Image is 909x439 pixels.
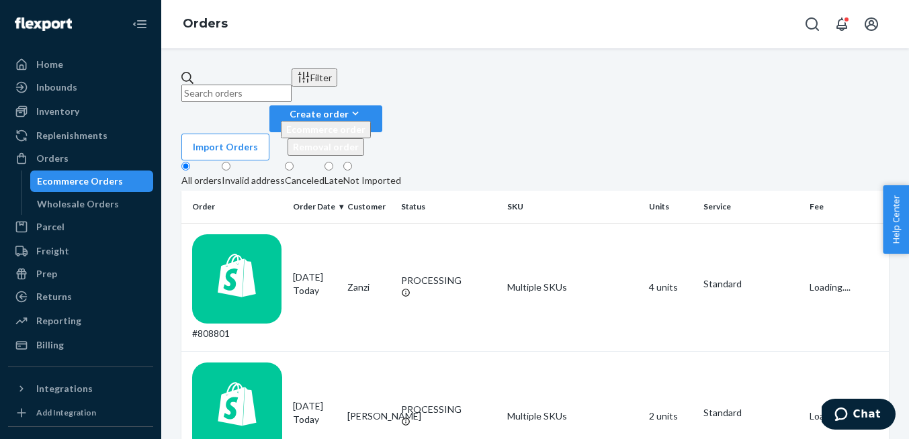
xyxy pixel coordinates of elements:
a: Freight [8,240,153,262]
a: Ecommerce Orders [30,170,154,192]
th: SKU [502,191,644,223]
td: Loading.... [804,223,889,352]
input: Search orders [181,85,292,102]
div: Inventory [36,105,79,118]
a: Reporting [8,310,153,332]
button: Create orderEcommerce orderRemoval order [269,105,382,132]
p: Standard [703,277,799,291]
button: Removal order [288,138,364,156]
div: Parcel [36,220,64,234]
input: Invalid address [222,162,230,170]
div: Home [36,58,63,71]
div: All orders [181,174,222,187]
td: Zanzi [342,223,396,352]
a: Orders [8,148,153,169]
button: Open account menu [858,11,885,38]
td: Multiple SKUs [502,223,644,352]
button: Help Center [883,185,909,254]
div: Create order [281,107,371,121]
iframe: Opens a widget where you can chat to one of our agents [822,399,896,432]
div: Filter [297,70,332,85]
a: Home [8,54,153,75]
img: Flexport logo [15,17,72,31]
a: Inventory [8,101,153,122]
a: Add Integration [8,405,153,421]
a: Returns [8,286,153,307]
th: Service [698,191,804,223]
div: Freight [36,244,69,258]
a: Billing [8,334,153,356]
div: Late [324,174,343,187]
div: Ecommerce Orders [37,175,123,188]
a: Orders [183,16,228,31]
div: Customer [347,201,391,212]
div: Reporting [36,314,81,328]
button: Open Search Box [799,11,826,38]
div: Billing [36,338,64,352]
a: Inbounds [8,77,153,98]
button: Open notifications [828,11,855,38]
td: 4 units [644,223,698,352]
div: #808801 [192,234,282,341]
th: Fee [804,191,889,223]
ol: breadcrumbs [172,5,239,44]
div: Replenishments [36,129,107,142]
div: Integrations [36,382,93,395]
span: Ecommerce order [286,124,365,135]
a: Parcel [8,216,153,238]
input: Late [324,162,333,170]
div: Prep [36,267,57,281]
button: Close Navigation [126,11,153,38]
div: Not Imported [343,174,401,187]
p: Today [293,413,337,426]
button: Filter [292,68,337,87]
div: Canceled [285,174,324,187]
p: Today [293,284,337,297]
th: Order [181,191,288,223]
button: Ecommerce order [281,121,371,138]
input: Canceled [285,162,294,170]
div: Returns [36,290,72,303]
div: Wholesale Orders [37,197,119,211]
a: Wholesale Orders [30,193,154,215]
th: Units [644,191,698,223]
input: All orders [181,162,190,170]
button: Import Orders [181,134,269,160]
div: [DATE] [293,271,337,297]
input: Not Imported [343,162,352,170]
th: Order Date [288,191,342,223]
th: Status [396,191,502,223]
a: Prep [8,263,153,285]
div: [DATE] [293,399,337,426]
a: Replenishments [8,125,153,146]
div: Inbounds [36,81,77,94]
div: Orders [36,152,69,165]
div: PROCESSING [401,403,496,416]
div: Invalid address [222,174,285,187]
span: Removal order [293,141,359,152]
div: PROCESSING [401,274,496,287]
button: Integrations [8,378,153,399]
p: Standard [703,406,799,420]
div: Add Integration [36,407,96,418]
